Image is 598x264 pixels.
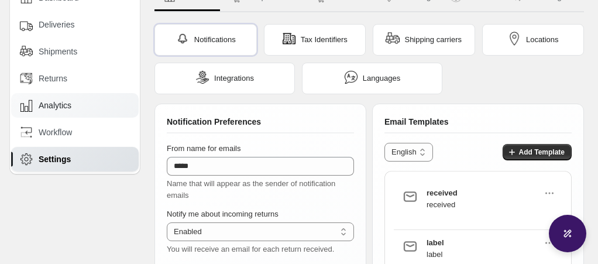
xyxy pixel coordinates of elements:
[39,73,67,84] span: Returns
[167,179,335,200] span: Name that will appear as the sender of notification emails
[39,46,77,57] span: Shipments
[167,116,354,133] div: Notification Preferences
[39,19,74,30] span: Deliveries
[503,144,572,160] button: Add Template
[167,144,240,153] span: From name for emails
[194,34,236,46] span: Notifications
[427,237,544,249] h3: label
[214,73,254,84] span: Integrations
[404,34,462,46] span: Shipping carriers
[541,185,558,201] button: Actions dropdown
[301,34,348,46] span: Tax Identifiers
[39,126,72,138] span: Workflow
[427,249,544,260] div: label
[167,210,279,218] span: Notify me about incoming returns
[427,199,544,211] div: received
[363,73,400,84] span: Languages
[39,153,71,165] span: Settings
[541,235,558,251] button: Actions dropdown
[519,148,565,157] span: Add Template
[384,116,572,133] div: Email Templates
[427,187,544,199] h3: received
[39,100,71,111] span: Analytics
[167,245,334,253] span: You will receive an email for each return received.
[526,34,559,46] span: Locations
